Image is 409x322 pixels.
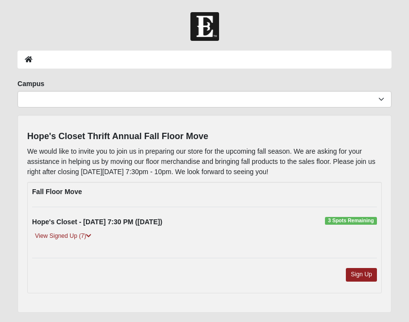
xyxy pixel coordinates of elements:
[346,268,377,281] a: Sign Up
[27,131,382,142] h4: Hope's Closet Thrift Annual Fall Floor Move
[17,79,44,89] label: Campus
[190,12,219,41] img: Church of Eleven22 Logo
[325,217,377,225] span: 3 Spots Remaining
[32,231,94,241] a: View Signed Up (7)
[27,146,382,177] p: We would like to invite you to join us in preparing our store for the upcoming fall season. We ar...
[32,188,82,196] strong: Fall Floor Move
[32,218,162,226] strong: Hope's Closet - [DATE] 7:30 PM ([DATE])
